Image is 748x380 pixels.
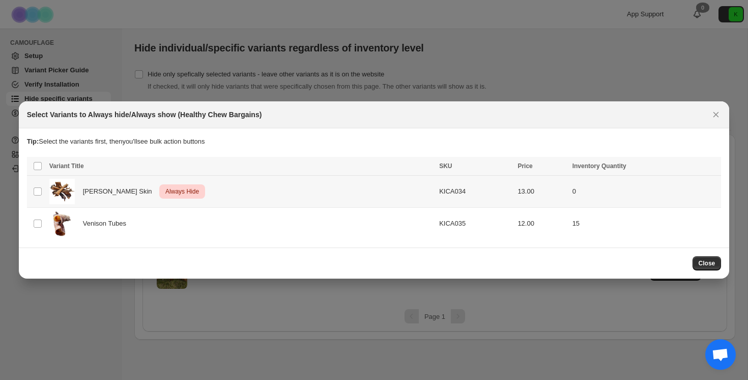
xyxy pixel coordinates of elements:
[27,138,39,145] strong: Tip:
[49,179,75,204] img: VenisonShankSkinbunch_8e1b1489-10dd-4012-8502-bcf2d2b76376.jpg
[163,185,201,198] span: Always Hide
[514,208,569,240] td: 12.00
[27,110,262,120] h2: Select Variants to Always hide/Always show (Healthy Chew Bargains)
[49,211,75,236] img: VenisonTubesnew_d097321e-c322-4664-8008-d8dd87938ceb.jpg
[569,208,722,240] td: 15
[49,162,84,170] span: Variant Title
[27,137,722,147] p: Select the variants first, then you'll see bulk action buttons
[569,176,722,208] td: 0
[709,107,723,122] button: Close
[572,162,626,170] span: Inventory Quantity
[83,186,158,197] span: [PERSON_NAME] Skin
[514,176,569,208] td: 13.00
[705,339,736,370] div: Open chat
[436,176,514,208] td: KICA034
[517,162,532,170] span: Price
[83,219,132,229] span: Venison Tubes
[699,259,715,267] span: Close
[439,162,452,170] span: SKU
[436,208,514,240] td: KICA035
[693,256,722,270] button: Close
